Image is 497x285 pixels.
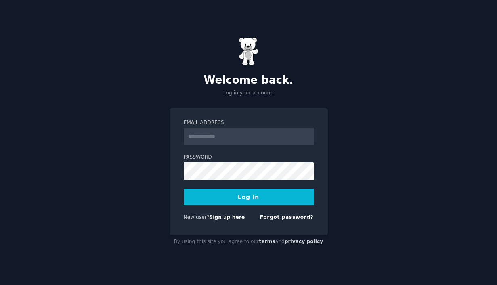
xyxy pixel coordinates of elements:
[209,214,245,220] a: Sign up here
[184,189,314,205] button: Log In
[239,37,259,65] img: Gummy Bear
[259,239,275,244] a: terms
[170,74,328,87] h2: Welcome back.
[184,214,210,220] span: New user?
[285,239,323,244] a: privacy policy
[170,235,328,248] div: By using this site you agree to our and
[184,154,314,161] label: Password
[184,119,314,126] label: Email Address
[260,214,314,220] a: Forgot password?
[170,90,328,97] p: Log in your account.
